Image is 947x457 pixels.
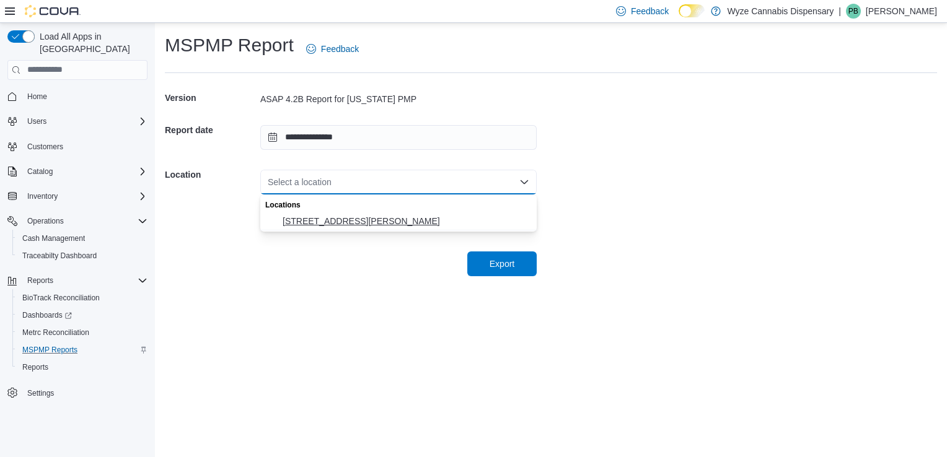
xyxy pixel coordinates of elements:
span: Home [27,92,47,102]
a: Traceabilty Dashboard [17,248,102,263]
button: Reports [12,359,152,376]
button: Inventory [2,188,152,205]
p: Wyze Cannabis Dispensary [727,4,834,19]
button: Home [2,87,152,105]
button: Operations [2,212,152,230]
a: Cash Management [17,231,90,246]
span: Cash Management [17,231,148,246]
span: Settings [22,385,148,400]
span: Metrc Reconciliation [17,325,148,340]
button: Reports [22,273,58,288]
p: [PERSON_NAME] [866,4,937,19]
span: [STREET_ADDRESS][PERSON_NAME] [283,215,529,227]
h5: Version [165,85,258,110]
button: Catalog [2,163,152,180]
div: Paul Boone [846,4,861,19]
a: Dashboards [17,308,77,323]
span: Traceabilty Dashboard [22,251,97,261]
span: Feedback [631,5,669,17]
span: Settings [27,388,54,398]
span: BioTrack Reconciliation [17,290,148,305]
span: Load All Apps in [GEOGRAPHIC_DATA] [35,30,148,55]
div: ASAP 4.2B Report for [US_STATE] PMP [260,93,537,105]
span: Traceabilty Dashboard [17,248,148,263]
span: PB [848,4,858,19]
button: Traceabilty Dashboard [12,247,152,264]
span: Export [490,258,514,270]
span: Reports [17,360,148,375]
span: Dashboards [22,310,72,320]
input: Dark Mode [679,4,705,17]
span: MSPMP Reports [17,342,148,357]
button: Operations [22,214,69,228]
span: Dashboards [17,308,148,323]
button: Users [22,114,51,129]
span: Inventory [27,191,58,201]
span: Customers [22,139,148,154]
a: Settings [22,386,59,401]
button: Export [467,251,537,276]
button: Catalog [22,164,58,179]
a: BioTrack Reconciliation [17,290,105,305]
span: Operations [27,216,64,226]
button: Users [2,113,152,130]
button: Close list of options [519,177,529,187]
button: Reports [2,272,152,289]
button: Customers [2,137,152,155]
p: | [839,4,841,19]
h5: Location [165,162,258,187]
span: Cash Management [22,233,85,243]
a: Metrc Reconciliation [17,325,94,340]
span: Customers [27,142,63,152]
span: Reports [22,362,48,372]
h1: MSPMP Report [165,33,294,58]
button: Settings [2,383,152,401]
span: Operations [22,214,148,228]
span: Users [22,114,148,129]
button: Metrc Reconciliation [12,324,152,341]
span: Feedback [321,43,359,55]
button: MSPMP Reports [12,341,152,359]
a: Feedback [301,37,364,61]
span: Catalog [22,164,148,179]
a: Reports [17,360,53,375]
a: Customers [22,139,68,154]
nav: Complex example [7,82,148,434]
span: Catalog [27,167,53,176]
span: MSPMP Reports [22,345,77,355]
button: BioTrack Reconciliation [12,289,152,307]
button: 2300 S Harper Road [260,212,537,230]
a: Home [22,89,52,104]
span: Reports [27,276,53,285]
h5: Report date [165,118,258,142]
div: Choose from the following options [260,194,537,230]
span: Metrc Reconciliation [22,328,89,337]
a: MSPMP Reports [17,342,82,357]
img: Cova [25,5,81,17]
span: Reports [22,273,148,288]
span: Users [27,116,46,126]
div: Locations [260,194,537,212]
input: Press the down key to open a popover containing a calendar. [260,125,537,150]
button: Cash Management [12,230,152,247]
button: Inventory [22,189,63,204]
input: Accessible screen reader label [268,175,269,189]
span: Home [22,89,148,104]
span: BioTrack Reconciliation [22,293,100,303]
span: Inventory [22,189,148,204]
a: Dashboards [12,307,152,324]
